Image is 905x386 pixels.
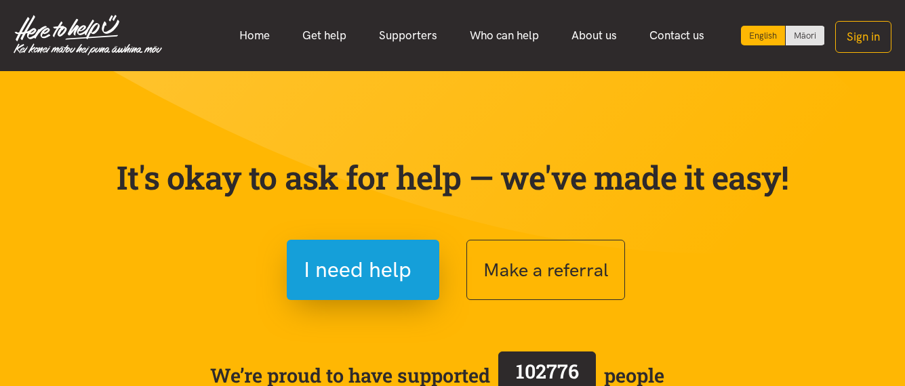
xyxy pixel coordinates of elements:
[287,240,439,300] button: I need help
[304,253,411,287] span: I need help
[114,158,792,197] p: It's okay to ask for help — we've made it easy!
[741,26,825,45] div: Language toggle
[286,21,363,50] a: Get help
[223,21,286,50] a: Home
[741,26,786,45] div: Current language
[466,240,625,300] button: Make a referral
[633,21,721,50] a: Contact us
[516,358,579,384] span: 102776
[555,21,633,50] a: About us
[363,21,454,50] a: Supporters
[835,21,891,53] button: Sign in
[786,26,824,45] a: Switch to Te Reo Māori
[14,15,162,56] img: Home
[454,21,555,50] a: Who can help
